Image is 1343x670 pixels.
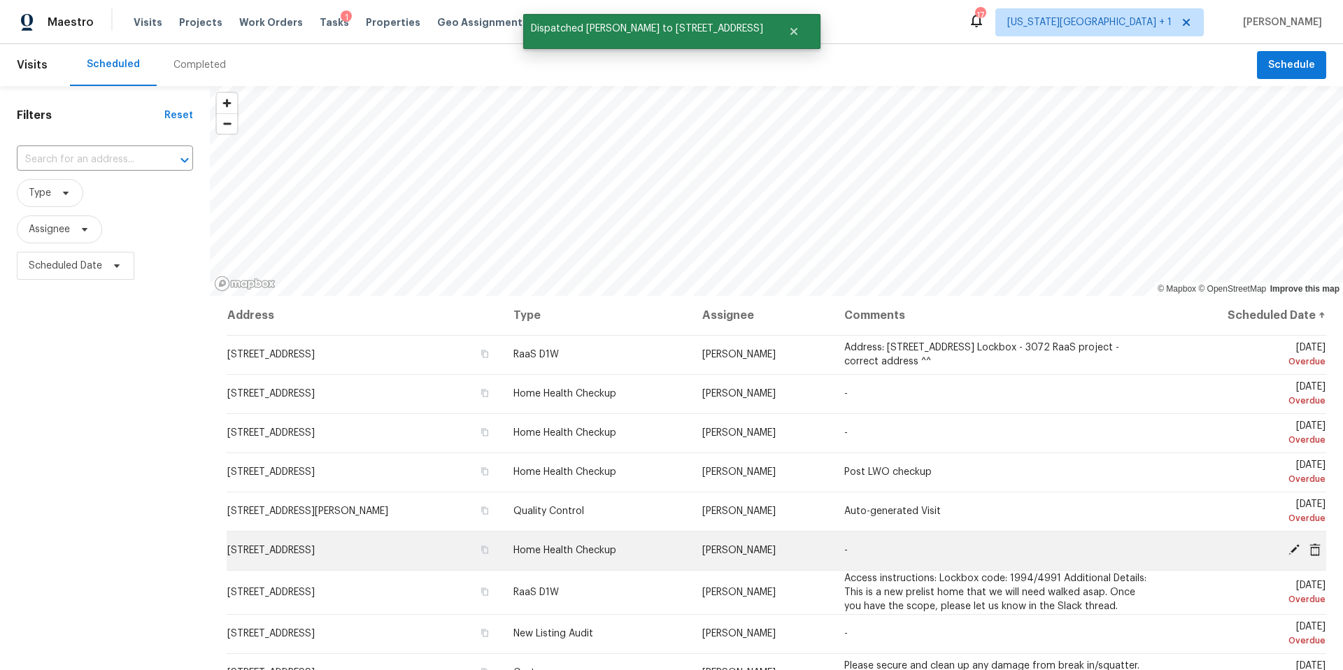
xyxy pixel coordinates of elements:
span: [DATE] [1174,343,1326,369]
span: RaaS D1W [513,587,559,597]
span: [PERSON_NAME] [702,546,776,555]
span: New Listing Audit [513,629,593,639]
span: [PERSON_NAME] [702,350,776,359]
span: [PERSON_NAME] [702,428,776,438]
canvas: Map [210,86,1343,296]
div: 1 [341,10,352,24]
button: Copy Address [478,465,491,478]
span: [STREET_ADDRESS] [227,546,315,555]
div: Overdue [1174,355,1326,369]
div: Overdue [1174,394,1326,408]
span: [STREET_ADDRESS] [227,629,315,639]
th: Comments [833,296,1163,335]
span: Tasks [320,17,349,27]
span: Home Health Checkup [513,389,616,399]
span: [PERSON_NAME] [702,587,776,597]
th: Type [502,296,691,335]
th: Scheduled Date ↑ [1163,296,1326,335]
span: - [844,629,848,639]
span: [PERSON_NAME] [702,506,776,516]
button: Close [771,17,817,45]
div: 17 [975,8,985,22]
span: Maestro [48,15,94,29]
button: Copy Address [478,426,491,439]
div: Reset [164,108,193,122]
div: Overdue [1174,592,1326,606]
span: [STREET_ADDRESS] [227,467,315,477]
span: Home Health Checkup [513,546,616,555]
span: [US_STATE][GEOGRAPHIC_DATA] + 1 [1007,15,1172,29]
span: [PERSON_NAME] [1237,15,1322,29]
div: Overdue [1174,511,1326,525]
span: [DATE] [1174,580,1326,606]
span: [STREET_ADDRESS][PERSON_NAME] [227,506,388,516]
span: Zoom out [217,114,237,134]
div: Overdue [1174,634,1326,648]
span: Home Health Checkup [513,428,616,438]
a: Mapbox homepage [214,276,276,292]
span: - [844,389,848,399]
button: Copy Address [478,387,491,399]
span: - [844,546,848,555]
span: Visits [134,15,162,29]
div: Overdue [1174,433,1326,447]
a: OpenStreetMap [1198,284,1266,294]
button: Zoom in [217,93,237,113]
span: Assignee [29,222,70,236]
span: [DATE] [1174,382,1326,408]
span: Projects [179,15,222,29]
input: Search for an address... [17,149,154,171]
div: Completed [173,58,226,72]
th: Address [227,296,502,335]
span: [STREET_ADDRESS] [227,389,315,399]
a: Mapbox [1158,284,1196,294]
button: Zoom out [217,113,237,134]
span: - [844,428,848,438]
span: Properties [366,15,420,29]
th: Assignee [691,296,833,335]
span: [PERSON_NAME] [702,629,776,639]
h1: Filters [17,108,164,122]
button: Open [175,150,194,170]
button: Copy Address [478,504,491,517]
span: Type [29,186,51,200]
button: Schedule [1257,51,1326,80]
span: Quality Control [513,506,584,516]
span: Post LWO checkup [844,467,932,477]
span: Visits [17,50,48,80]
span: RaaS D1W [513,350,559,359]
span: Cancel [1305,543,1326,556]
button: Copy Address [478,627,491,639]
span: Address: [STREET_ADDRESS] Lockbox - 3072 RaaS project - correct address ^^ [844,343,1119,366]
span: Dispatched [PERSON_NAME] to [STREET_ADDRESS] [523,14,771,43]
span: Scheduled Date [29,259,102,273]
span: [STREET_ADDRESS] [227,428,315,438]
span: Work Orders [239,15,303,29]
span: [DATE] [1174,622,1326,648]
span: Auto-generated Visit [844,506,941,516]
span: Home Health Checkup [513,467,616,477]
span: Access instructions: Lockbox code: 1994/4991 Additional Details: This is a new prelist home that ... [844,573,1146,611]
span: [DATE] [1174,460,1326,486]
a: Improve this map [1270,284,1340,294]
span: [DATE] [1174,499,1326,525]
span: [PERSON_NAME] [702,467,776,477]
span: Edit [1284,543,1305,556]
button: Copy Address [478,348,491,360]
span: Geo Assignments [437,15,528,29]
span: [STREET_ADDRESS] [227,350,315,359]
span: [STREET_ADDRESS] [227,587,315,597]
span: [DATE] [1174,421,1326,447]
span: Schedule [1268,57,1315,74]
span: [PERSON_NAME] [702,389,776,399]
button: Copy Address [478,585,491,598]
button: Copy Address [478,543,491,556]
div: Overdue [1174,472,1326,486]
div: Scheduled [87,57,140,71]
